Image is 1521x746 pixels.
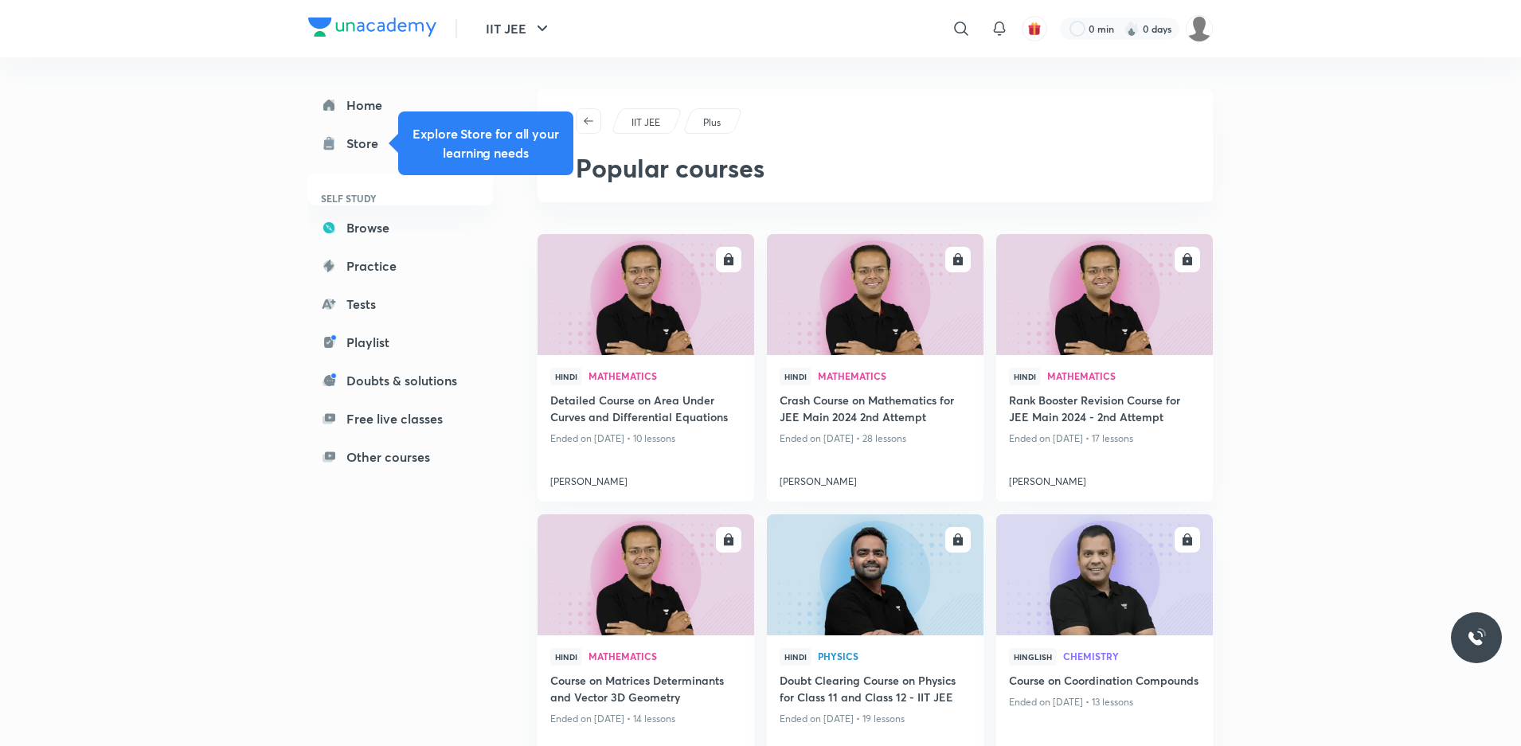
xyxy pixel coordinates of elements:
[576,153,1213,183] h1: Popular courses
[1063,651,1200,661] span: Chemistry
[996,234,1213,355] a: new-thumbnail
[538,234,754,355] a: new-thumbnail
[550,709,741,729] p: Ended on [DATE] • 14 lessons
[411,124,561,162] h5: Explore Store for all your learning needs
[780,672,971,709] a: Doubt Clearing Course on Physics for Class 11 and Class 12 - IIT JEE
[550,468,741,489] a: [PERSON_NAME]
[780,368,811,385] span: Hindi
[780,468,971,489] a: [PERSON_NAME]
[588,371,741,382] a: Mathematics
[767,514,983,635] a: new-thumbnail
[535,233,756,357] img: new-thumbnail
[780,428,971,449] p: Ended on [DATE] • 28 lessons
[308,89,493,121] a: Home
[550,672,741,709] a: Course on Matrices Determinants and Vector 3D Geometry
[996,514,1213,635] a: new-thumbnail
[1022,16,1047,41] button: avatar
[701,115,724,130] a: Plus
[764,233,985,357] img: new-thumbnail
[629,115,663,130] a: IIT JEE
[308,441,493,473] a: Other courses
[550,648,582,666] span: Hindi
[1467,628,1486,647] img: ttu
[308,212,493,244] a: Browse
[1009,368,1041,385] span: Hindi
[1009,392,1200,428] a: Rank Booster Revision Course for JEE Main 2024 - 2nd Attempt
[588,651,741,661] span: Mathematics
[535,514,756,637] img: new-thumbnail
[308,326,493,358] a: Playlist
[588,651,741,662] a: Mathematics
[1047,371,1200,381] span: Mathematics
[476,13,561,45] button: IIT JEE
[550,392,741,428] a: Detailed Course on Area Under Curves and Differential Equations
[346,134,388,153] div: Store
[550,368,582,385] span: Hindi
[308,18,436,41] a: Company Logo
[1009,692,1200,713] p: Ended on [DATE] • 13 lessons
[1009,672,1200,692] a: Course on Coordination Compounds
[308,18,436,37] img: Company Logo
[1009,468,1200,489] a: [PERSON_NAME]
[631,115,660,130] p: IIT JEE
[767,234,983,355] a: new-thumbnail
[818,651,971,661] span: Physics
[308,365,493,396] a: Doubts & solutions
[538,514,754,635] a: new-thumbnail
[588,371,741,381] span: Mathematics
[308,250,493,282] a: Practice
[1124,21,1140,37] img: streak
[1027,21,1042,36] img: avatar
[818,371,971,382] a: Mathematics
[1047,371,1200,382] a: Mathematics
[308,288,493,320] a: Tests
[780,648,811,666] span: Hindi
[703,115,721,130] p: Plus
[308,403,493,435] a: Free live classes
[780,392,971,428] a: Crash Course on Mathematics for JEE Main 2024 2nd Attempt
[1009,648,1057,666] span: Hinglish
[1063,651,1200,662] a: Chemistry
[994,233,1214,357] img: new-thumbnail
[994,514,1214,637] img: new-thumbnail
[308,127,493,159] a: Store
[780,709,971,729] p: Ended on [DATE] • 19 lessons
[818,651,971,662] a: Physics
[1009,428,1200,449] p: Ended on [DATE] • 17 lessons
[818,371,971,381] span: Mathematics
[1186,15,1213,42] img: koushiki das
[550,428,741,449] p: Ended on [DATE] • 10 lessons
[764,514,985,637] img: new-thumbnail
[308,185,493,212] h6: SELF STUDY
